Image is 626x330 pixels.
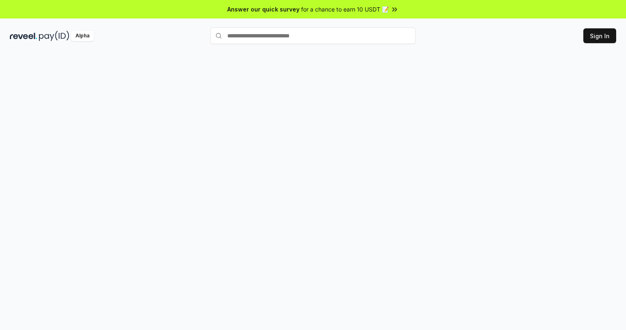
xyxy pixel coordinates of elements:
div: Alpha [71,31,94,41]
img: pay_id [39,31,69,41]
button: Sign In [583,28,616,43]
span: for a chance to earn 10 USDT 📝 [301,5,389,14]
span: Answer our quick survey [227,5,299,14]
img: reveel_dark [10,31,37,41]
